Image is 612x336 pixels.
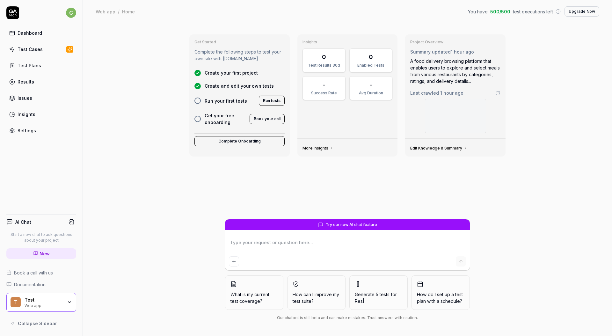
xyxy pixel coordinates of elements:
div: Success Rate [307,90,341,96]
div: Test [25,297,63,303]
span: c [66,8,76,18]
h4: AI Chat [15,219,31,225]
button: Upgrade Now [565,6,599,17]
button: Collapse Sidebar [6,317,76,330]
a: Edit Knowledge & Summary [410,146,467,151]
div: Web app [96,8,115,15]
a: Insights [6,108,76,121]
span: New [40,250,50,257]
div: Avg Duration [353,90,388,96]
div: Test Results 30d [307,62,341,68]
button: Run tests [259,96,285,106]
span: You have [468,8,488,15]
div: Settings [18,127,36,134]
button: TTestWeb app [6,293,76,312]
p: Complete the following steps to test your own site with [DOMAIN_NAME] [194,48,285,62]
button: Book your call [250,114,285,124]
a: Documentation [6,281,76,288]
div: Web app [25,303,63,308]
a: Results [6,76,76,88]
a: More Insights [302,146,333,151]
span: Collapse Sidebar [18,320,57,327]
span: Create your first project [205,69,258,76]
a: New [6,248,76,259]
a: Run tests [259,97,285,103]
div: Results [18,78,34,85]
button: Complete Onboarding [194,136,285,146]
div: / [118,8,120,15]
div: Test Plans [18,62,41,69]
a: Go to crawling settings [495,91,500,96]
div: - [323,80,325,89]
a: Issues [6,92,76,104]
a: Test Plans [6,59,76,72]
button: How do I set up a test plan with a schedule? [412,275,470,310]
p: Start a new chat to ask questions about your project [6,232,76,243]
div: A food delivery browsing platform that enables users to explore and select meals from various res... [410,58,500,84]
div: 0 [369,53,373,61]
button: Add attachment [229,256,239,267]
h3: Insights [302,40,393,45]
time: 1 hour ago [451,49,474,55]
a: Dashboard [6,27,76,39]
a: Test Cases [6,43,76,55]
span: Create and edit your own tests [205,83,274,89]
img: Screenshot [425,99,486,133]
h3: Get Started [194,40,285,45]
span: 500 / 500 [490,8,510,15]
button: How can I improve my test suite? [287,275,346,310]
span: Get your free onboarding [205,112,246,126]
a: Book your call [250,115,285,121]
h3: Project Overview [410,40,500,45]
div: Home [122,8,135,15]
div: Test Cases [18,46,43,53]
span: What is my current test coverage? [230,291,278,304]
span: Summary updated [410,49,451,55]
div: - [370,80,372,89]
span: Try our new AI chat feature [326,222,377,228]
span: How can I improve my test suite? [293,291,340,304]
div: Our chatbot is still beta and can make mistakes. Trust answers with caution. [225,315,470,321]
span: Book a call with us [14,269,53,276]
div: Issues [18,95,32,101]
span: test executions left [513,8,553,15]
div: Enabled Tests [353,62,388,68]
span: Last crawled [410,90,463,96]
span: Res [355,298,363,304]
button: Generate 5 tests forRes [349,275,408,310]
a: Book a call with us [6,269,76,276]
button: c [66,6,76,19]
span: T [11,297,21,307]
span: Run your first tests [205,98,247,104]
button: What is my current test coverage? [225,275,283,310]
span: How do I set up a test plan with a schedule? [417,291,464,304]
div: Dashboard [18,30,42,36]
div: 0 [322,53,326,61]
time: 1 hour ago [440,90,463,96]
span: Generate 5 tests for [355,291,402,304]
div: Insights [18,111,35,118]
span: Documentation [14,281,46,288]
a: Settings [6,124,76,137]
